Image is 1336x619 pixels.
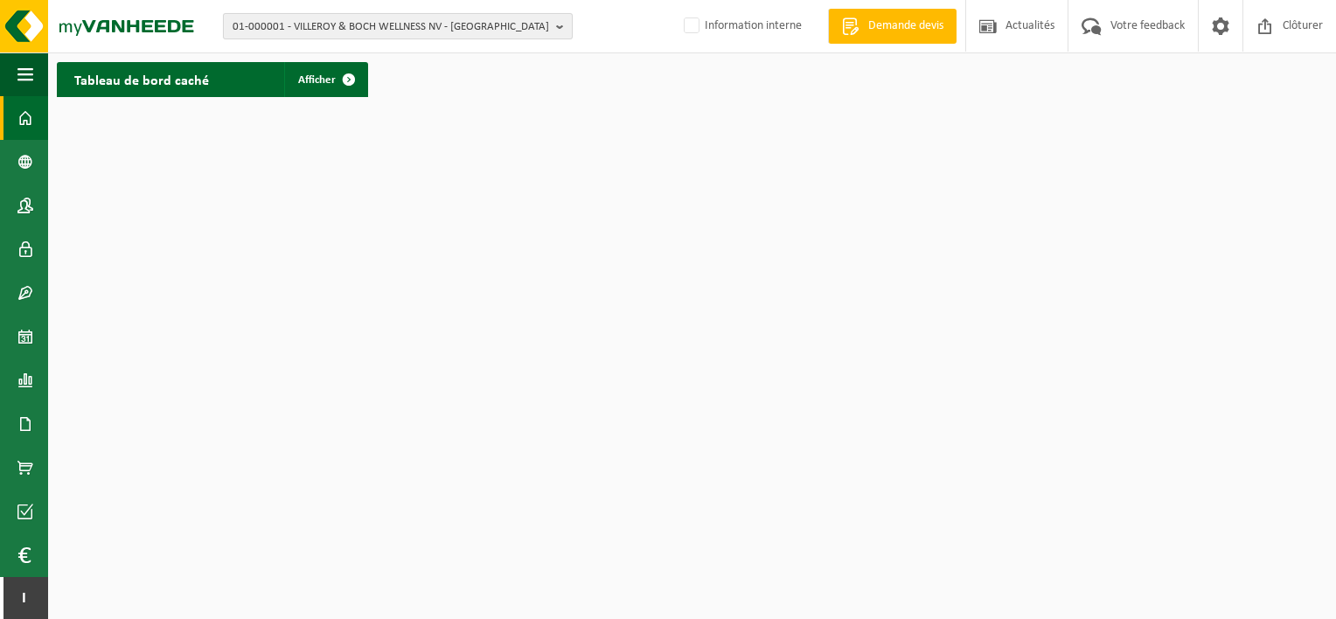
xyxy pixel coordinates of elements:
span: 01-000001 - VILLEROY & BOCH WELLNESS NV - [GEOGRAPHIC_DATA] [233,14,549,40]
h2: Tableau de bord caché [57,62,226,96]
button: 01-000001 - VILLEROY & BOCH WELLNESS NV - [GEOGRAPHIC_DATA] [223,13,573,39]
span: Demande devis [864,17,948,35]
label: Information interne [680,13,802,39]
a: Afficher [284,62,366,97]
a: Demande devis [828,9,957,44]
span: Afficher [298,74,336,86]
